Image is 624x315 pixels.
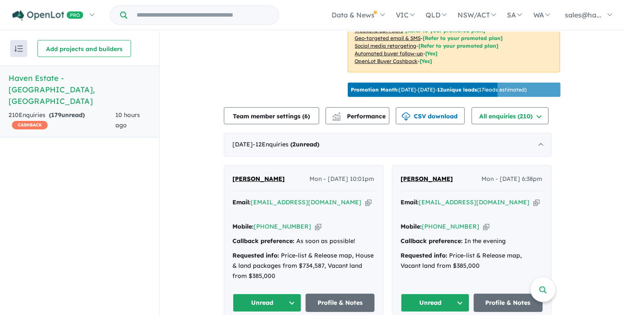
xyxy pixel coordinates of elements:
input: Try estate name, suburb, builder or developer [129,6,277,24]
button: Copy [365,198,372,207]
a: [PERSON_NAME] [401,174,453,184]
p: [DATE] - [DATE] - ( 17 leads estimated) [351,86,527,94]
a: [PHONE_NUMBER] [422,223,480,230]
div: 210 Enquir ies [9,110,115,131]
u: Geo-targeted email & SMS [355,35,421,41]
h5: Haven Estate - [GEOGRAPHIC_DATA] , [GEOGRAPHIC_DATA] [9,72,151,107]
img: Openlot PRO Logo White [12,10,83,21]
a: Profile & Notes [306,294,375,312]
button: Team member settings (6) [224,107,319,124]
strong: ( unread) [291,140,320,148]
strong: Callback preference: [233,237,295,245]
span: [Refer to your promoted plan] [419,43,499,49]
div: As soon as possible! [233,236,375,246]
a: [EMAIL_ADDRESS][DOMAIN_NAME] [251,198,362,206]
img: bar-chart.svg [332,115,341,121]
b: Promotion Month: [351,86,399,93]
span: sales@ha... [565,11,601,19]
button: Performance [326,107,389,124]
button: CSV download [396,107,465,124]
span: [PERSON_NAME] [401,175,453,183]
a: [PERSON_NAME] [233,174,285,184]
a: Profile & Notes [474,294,543,312]
span: Performance [334,112,386,120]
strong: Callback preference: [401,237,463,245]
button: Copy [483,222,489,231]
img: download icon [402,112,410,121]
span: 6 [304,112,308,120]
strong: ( unread) [49,111,85,119]
button: Add projects and builders [37,40,131,57]
div: Price-list & Release map, Vacant land from $385,000 [401,251,543,271]
button: Unread [233,294,302,312]
strong: Email: [233,198,251,206]
span: Mon - [DATE] 6:38pm [482,174,543,184]
div: In the evening [401,236,543,246]
a: [PHONE_NUMBER] [254,223,312,230]
span: 2 [293,140,296,148]
img: line-chart.svg [332,112,340,117]
span: Mon - [DATE] 10:01pm [310,174,375,184]
a: [EMAIL_ADDRESS][DOMAIN_NAME] [419,198,530,206]
span: [Yes] [426,50,438,57]
div: [DATE] [224,133,552,157]
span: 10 hours ago [115,111,140,129]
strong: Mobile: [401,223,422,230]
strong: Requested info: [233,252,280,259]
span: [Yes] [420,58,432,64]
u: Automated buyer follow-up [355,50,424,57]
strong: Email: [401,198,419,206]
u: Social media retargeting [355,43,417,49]
strong: Mobile: [233,223,254,230]
img: sort.svg [14,46,23,52]
span: [Refer to your promoted plan] [423,35,503,41]
span: - 12 Enquir ies [253,140,320,148]
strong: Requested info: [401,252,448,259]
span: [PERSON_NAME] [233,175,285,183]
b: 12 unique leads [438,86,478,93]
u: OpenLot Buyer Cashback [355,58,418,64]
button: Unread [401,294,470,312]
div: Price-list & Release map, House & land packages from $734,587, Vacant land from $385,000 [233,251,375,281]
span: 179 [51,111,61,119]
button: Copy [315,222,321,231]
span: CASHBACK [12,121,48,129]
button: Copy [533,198,540,207]
button: All enquiries (210) [472,107,549,124]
